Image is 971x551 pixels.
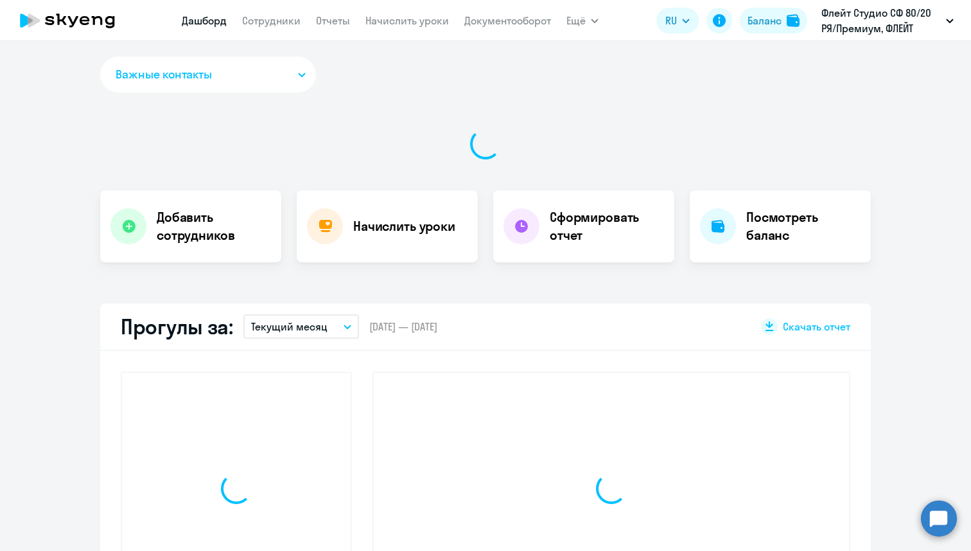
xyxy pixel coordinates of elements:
h4: Добавить сотрудников [157,208,271,244]
button: Текущий месяц [243,314,359,339]
button: Флейт Студио СФ 80/20 РЯ/Премиум, ФЛЕЙТ СТУДИО, ООО [815,5,960,36]
h4: Начислить уроки [353,217,455,235]
span: Ещё [566,13,586,28]
a: Документооборот [464,14,551,27]
span: [DATE] — [DATE] [369,320,437,334]
p: Текущий месяц [251,319,328,334]
a: Сотрудники [242,14,301,27]
a: Начислить уроки [365,14,449,27]
button: RU [656,8,699,33]
h4: Посмотреть баланс [746,208,861,244]
span: RU [665,13,677,28]
button: Важные контакты [100,57,316,93]
span: Скачать отчет [783,320,850,334]
h4: Сформировать отчет [550,208,664,244]
button: Балансbalance [740,8,807,33]
p: Флейт Студио СФ 80/20 РЯ/Премиум, ФЛЕЙТ СТУДИО, ООО [821,5,941,36]
img: balance [787,14,800,27]
span: Важные контакты [116,66,212,83]
div: Баланс [748,13,782,28]
h2: Прогулы за: [121,314,233,339]
a: Отчеты [316,14,350,27]
a: Дашборд [182,14,227,27]
button: Ещё [566,8,599,33]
